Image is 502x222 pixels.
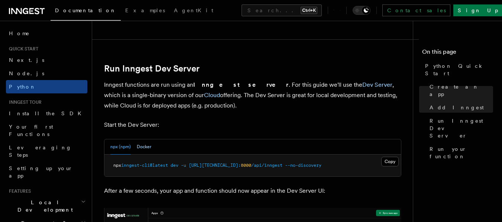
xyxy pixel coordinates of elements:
a: Your first Functions [6,120,87,141]
a: Leveraging Steps [6,141,87,162]
span: npx [113,163,121,168]
h4: On this page [422,47,493,59]
a: Dev Server [362,81,392,88]
span: Python [9,84,36,90]
a: Run Inngest Dev Server [427,114,493,142]
a: Next.js [6,53,87,67]
button: Copy [381,157,399,166]
a: Install the SDK [6,107,87,120]
a: Python Quick Start [422,59,493,80]
a: Add Inngest [427,101,493,114]
span: inngest-cli@latest [121,163,168,168]
span: Run your function [430,145,493,160]
p: Inngest functions are run using an . For this guide we'll use the , which is a single-binary vers... [104,80,401,111]
span: Next.js [9,57,44,63]
span: Quick start [6,46,38,52]
a: Run Inngest Dev Server [104,63,200,74]
a: Examples [121,2,169,20]
a: Python [6,80,87,93]
a: Home [6,27,87,40]
span: Your first Functions [9,124,53,137]
span: Python Quick Start [425,62,493,77]
span: Local Development [6,199,81,213]
span: -u [181,163,186,168]
a: Setting up your app [6,162,87,182]
span: Setting up your app [9,165,73,179]
a: AgentKit [169,2,218,20]
a: Cloud [204,92,220,99]
a: Contact sales [382,4,450,16]
button: Search...Ctrl+K [242,4,322,16]
a: Run your function [427,142,493,163]
kbd: Ctrl+K [301,7,317,14]
span: Documentation [55,7,116,13]
button: Toggle dark mode [353,6,370,15]
p: After a few seconds, your app and function should now appear in the Dev Server UI: [104,186,401,196]
span: AgentKit [174,7,213,13]
a: Create an app [427,80,493,101]
span: dev [171,163,178,168]
button: npx (npm) [110,139,131,155]
strong: Inngest server [193,81,289,88]
a: Node.js [6,67,87,80]
span: Features [6,188,31,194]
a: Documentation [51,2,121,21]
span: Run Inngest Dev Server [430,117,493,139]
span: Create an app [430,83,493,98]
span: Examples [125,7,165,13]
span: Inngest tour [6,99,42,105]
span: Add Inngest [430,104,484,111]
span: Install the SDK [9,110,86,116]
p: Start the Dev Server: [104,120,401,130]
button: Local Development [6,196,87,216]
span: [URL][TECHNICAL_ID]: [189,163,241,168]
span: Leveraging Steps [9,145,72,158]
span: /api/inngest [251,163,282,168]
span: Home [9,30,30,37]
button: Docker [137,139,151,155]
span: --no-discovery [285,163,321,168]
span: 8000 [241,163,251,168]
span: Node.js [9,70,44,76]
